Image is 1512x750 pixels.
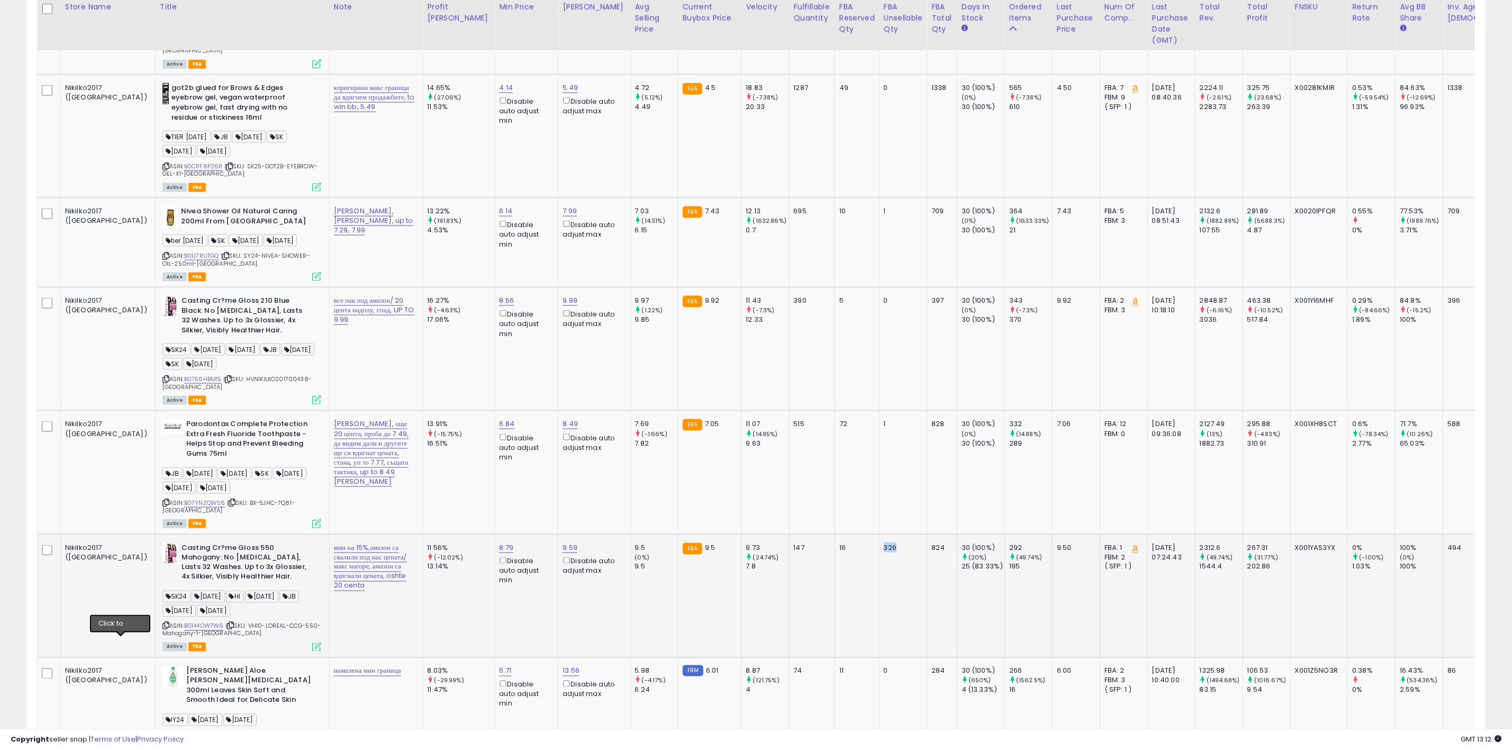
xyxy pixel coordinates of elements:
div: 30 (100%) [962,102,1004,112]
small: (-4.83%) [1254,430,1280,438]
div: 2.77% [1352,439,1395,448]
a: все пак под амазон/ 20 цента надолу, спад, UP TO 9.99 [334,295,414,325]
div: 364 [1009,206,1052,216]
span: | SKU: SY24-NIVEA-SHOWER-OIL-250ml-[GEOGRAPHIC_DATA] [162,251,310,267]
div: 7.82 [635,439,678,448]
div: 11.56% [427,543,494,553]
div: ASIN: [162,543,321,650]
span: JB [260,344,280,356]
div: FBA: 7 [1104,83,1139,93]
a: B0CRF8P26R [184,162,223,171]
a: [PERSON_NAME], още 20 цента, проба до 7.49, да видим дали и другите ще си вдигнат цената, стана, ... [334,419,409,487]
span: [DATE] [229,234,262,247]
small: (-7.3%) [1016,306,1038,314]
small: Avg BB Share. [1400,24,1406,33]
a: намалена мин граница [334,666,401,676]
div: 517.84 [1247,315,1290,324]
a: 7.99 [563,206,577,216]
div: 263.39 [1247,102,1290,112]
small: FBA [683,419,702,431]
div: ASIN: [162,206,321,280]
span: [DATE] [183,358,216,370]
div: [DATE] 07:24:43 [1152,543,1187,562]
div: 390 [794,296,827,305]
div: Disable auto adjust max [563,95,622,116]
div: 1 [884,206,919,216]
span: | SKU: BX-5JHC-7Q81-[GEOGRAPHIC_DATA] [162,499,295,514]
div: FBM: 0 [1104,429,1139,439]
div: 4.87 [1247,225,1290,235]
div: 4.72 [635,83,678,93]
div: 11.07 [746,419,789,429]
a: 5.49 [563,83,578,93]
div: 16.27% [427,296,494,305]
div: 515 [794,419,827,429]
div: Num of Comp. [1104,2,1143,24]
div: 16 [839,543,871,553]
span: 9.5 [705,543,715,553]
small: (-2.61%) [1207,93,1232,102]
small: (10.26%) [1407,430,1433,438]
div: 0.6% [1352,419,1395,429]
small: (-84.66%) [1360,306,1390,314]
div: 6.15 [635,225,678,235]
div: 84.8% [1400,296,1443,305]
small: (1633.33%) [1016,216,1049,225]
div: 9.63 [746,439,789,448]
div: 30 (100%) [962,83,1004,93]
div: ASIN: [162,419,321,527]
div: Nikilko2017 ([GEOGRAPHIC_DATA]) [65,419,147,438]
small: (-7.38%) [753,93,778,102]
div: Current Buybox Price [683,2,737,24]
img: 41R3XY2DsLL._SL40_.jpg [162,83,169,104]
img: 41wCdPp9faL._SL40_.jpg [162,666,184,688]
div: 100% [1400,315,1443,324]
div: 9.5 [635,543,678,553]
div: Disable auto adjust max [563,308,622,329]
span: SK [209,234,228,247]
img: 41vJ9IHQfkL._SL40_.jpg [162,419,184,434]
div: [DATE] 08:51:43 [1152,206,1187,225]
small: (1989.76%) [1407,216,1440,225]
div: 13.91% [427,419,494,429]
div: [PERSON_NAME] [563,2,626,13]
div: 12.13 [746,206,789,216]
div: Velocity [746,2,785,13]
span: 7.05 [705,419,719,429]
div: 828 [931,419,949,429]
div: X001XH8SCT [1295,419,1340,429]
a: 9.59 [563,543,577,553]
a: B07YNZQWS6 [184,499,225,508]
div: Min Price [499,2,554,13]
div: 96.93% [1400,102,1443,112]
div: Nikilko2017 ([GEOGRAPHIC_DATA]) [65,543,147,562]
div: 30 (100%) [962,225,1004,235]
img: 41iRhqRuRRL._SL40_.jpg [162,296,179,317]
small: (5.12%) [642,93,663,102]
div: Title [160,2,325,13]
small: (5688.3%) [1254,216,1285,225]
div: Nikilko2017 ([GEOGRAPHIC_DATA]) [65,83,147,102]
div: Ordered Items [1009,2,1048,24]
small: (13%) [1207,430,1223,438]
div: 0 [884,296,919,305]
div: FBA: 5 [1104,206,1139,216]
div: 16.51% [427,439,494,448]
b: Parodontax Complete Protection Extra Fresh Fluoride Toothpaste - Helps Stop and Prevent Bleeding ... [186,419,315,461]
div: X001YI6MHF [1295,296,1340,305]
div: [DATE] 09:36:08 [1152,419,1187,438]
div: 397 [931,296,949,305]
div: 30 (100%) [962,419,1004,429]
div: Disable auto adjust min [499,219,550,249]
div: FBA: 2 [1104,296,1139,305]
span: | SKU: HVNIKILKO201700438-[GEOGRAPHIC_DATA] [162,375,312,391]
div: 326 [884,543,919,553]
small: (0%) [962,93,976,102]
small: (-12.02%) [434,553,463,562]
span: [DATE] [183,467,216,480]
span: SK24 [162,344,191,356]
div: 49 [839,83,871,93]
a: B01J7RUTGQ [184,251,219,260]
div: Total Rev. [1200,2,1238,24]
div: 295.88 [1247,419,1290,429]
